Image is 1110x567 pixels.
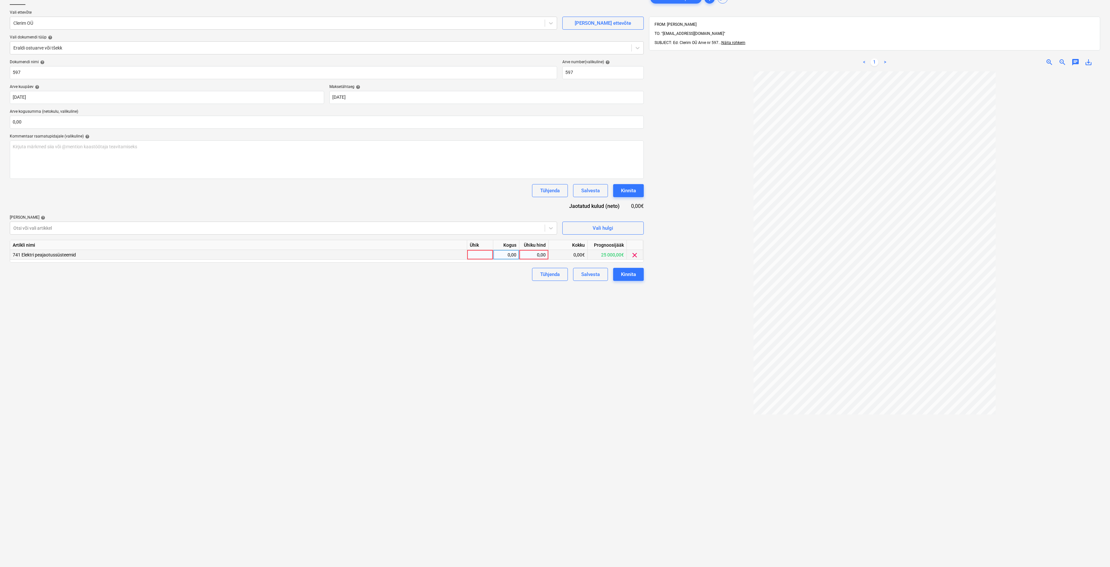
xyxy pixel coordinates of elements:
input: Tähtaega pole määratud [329,91,644,104]
span: TO: "[EMAIL_ADDRESS][DOMAIN_NAME]" [655,31,725,36]
a: Next page [881,58,889,66]
div: Salvesta [581,270,600,279]
div: Arve number (valikuline) [562,60,644,65]
span: SUBJECT: Ed: Clerim OÜ Arve nr 597 [655,40,718,45]
input: Arve kogusumma (netokulu, valikuline) [10,116,644,129]
div: 25 000,00€ [588,250,627,260]
input: Dokumendi nimi [10,66,557,79]
span: clear [631,251,639,259]
span: help [84,134,90,139]
div: 0,00€ [630,202,644,210]
a: Page 1 is your current page [871,58,878,66]
div: Vali dokumendi tüüp [10,35,644,40]
span: zoom_in [1045,58,1053,66]
div: Tühjenda [540,270,560,279]
span: help [34,85,39,89]
div: Arve kuupäev [10,84,324,90]
span: Näita rohkem [721,40,745,45]
span: help [604,60,610,65]
div: Dokumendi nimi [10,60,557,65]
span: help [47,35,52,40]
div: [PERSON_NAME] [10,215,557,220]
button: Kinnita [613,184,644,197]
div: [PERSON_NAME] ettevõte [575,19,631,27]
iframe: Chat Widget [1077,536,1110,567]
div: Ühik [467,240,493,250]
div: Kogus [493,240,519,250]
input: Arve number [562,66,644,79]
div: Kinnita [621,270,636,279]
button: Kinnita [613,268,644,281]
div: Vali hulgi [593,224,613,232]
div: Kokku [549,240,588,250]
span: chat [1072,58,1079,66]
input: Arve kuupäeva pole määratud. [10,91,324,104]
div: Kinnita [621,186,636,195]
span: save_alt [1085,58,1092,66]
button: Vali hulgi [562,222,644,235]
p: Arve kogusumma (netokulu, valikuline) [10,109,644,116]
div: Vestlusvidin [1077,536,1110,567]
div: Salvesta [581,186,600,195]
div: 0,00€ [549,250,588,260]
span: zoom_out [1059,58,1066,66]
span: ... [718,40,745,45]
span: help [39,60,45,65]
div: Prognoosijääk [588,240,627,250]
div: Maksetähtaeg [329,84,644,90]
div: 0,00 [522,250,546,260]
button: [PERSON_NAME] ettevõte [562,17,644,30]
span: FROM: [PERSON_NAME] [655,22,697,27]
button: Tühjenda [532,184,568,197]
button: Salvesta [573,184,608,197]
a: Previous page [860,58,868,66]
span: help [39,215,45,220]
span: help [354,85,360,89]
p: Vali ettevõte [10,10,557,17]
button: Salvesta [573,268,608,281]
div: Ühiku hind [519,240,549,250]
span: 741 Elektri peajaotussüsteemid [13,252,76,257]
button: Tühjenda [532,268,568,281]
div: Jaotatud kulud (neto) [559,202,630,210]
div: Tühjenda [540,186,560,195]
div: Artikli nimi [10,240,467,250]
div: 0,00 [496,250,516,260]
div: Kommentaar raamatupidajale (valikuline) [10,134,644,139]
